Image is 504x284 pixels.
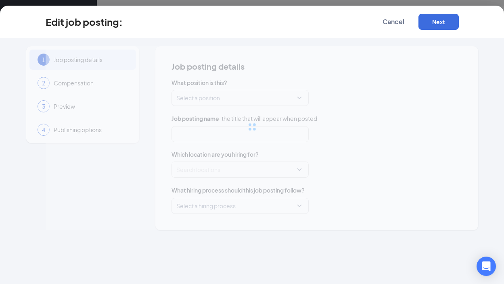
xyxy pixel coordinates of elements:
[176,94,223,102] p: General Manager
[124,18,204,26] span: General Manager
[42,102,45,110] span: 3
[42,56,45,64] span: 1
[383,18,404,26] span: Cancel
[289,203,295,209] svg: ExternalLink
[54,79,128,87] span: Compensation
[176,202,297,210] div: Staff template
[54,56,128,64] span: Job posting details
[42,79,45,87] span: 2
[477,257,496,276] div: Open Intercom Messenger
[171,115,219,122] b: Job posting name
[171,62,462,70] span: Job posting details
[289,95,295,101] svg: ExternalLink
[171,150,462,158] span: Which location are you hiring for?
[176,202,215,210] p: Staff template
[54,102,128,110] span: Preview
[54,126,128,134] span: Publishing options
[373,14,414,30] button: Cancel
[171,114,317,123] span: · the title that will appear when posted
[176,94,297,102] div: General Manager
[42,126,45,134] span: 4
[171,79,462,87] span: What position is this?
[171,186,305,195] span: What hiring process should this job posting follow?
[46,15,123,29] h3: Edit job posting:
[418,14,459,30] button: Next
